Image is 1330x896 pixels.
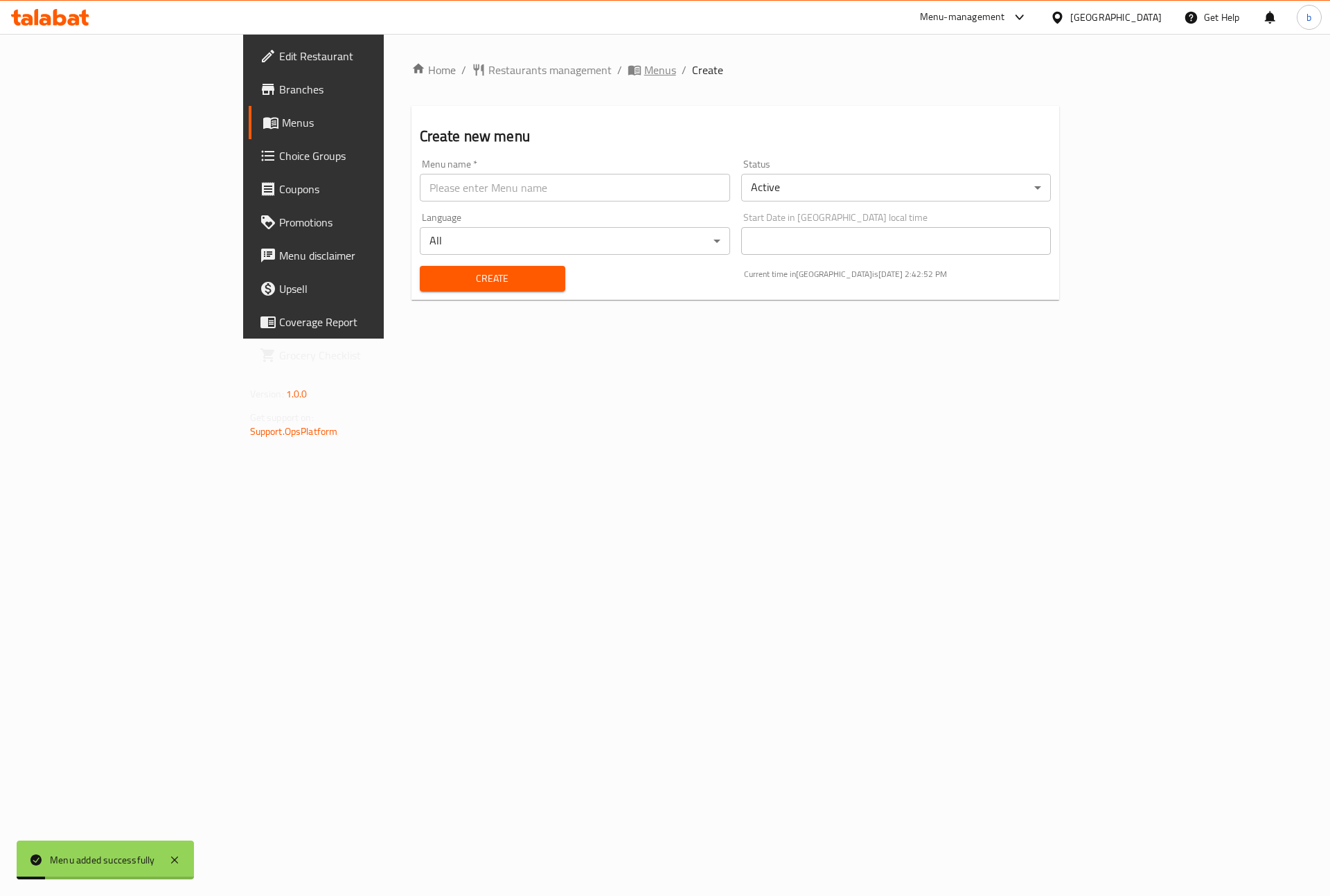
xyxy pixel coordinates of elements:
[279,181,454,197] span: Coupons
[279,214,454,231] span: Promotions
[1306,10,1311,25] span: b
[279,247,454,264] span: Menu disclaimer
[488,62,612,78] span: Restaurants management
[682,62,686,78] li: /
[249,139,465,172] a: Choice Groups
[920,9,1005,26] div: Menu-management
[282,114,454,131] span: Menus
[279,347,454,364] span: Grocery Checklist
[249,305,465,339] a: Coverage Report
[692,62,723,78] span: Create
[250,409,314,427] span: Get support on:
[279,314,454,330] span: Coverage Report
[249,172,465,206] a: Coupons
[644,62,676,78] span: Menus
[420,126,1052,147] h2: Create new menu
[249,339,465,372] a: Grocery Checklist
[250,385,284,403] span: Version:
[249,272,465,305] a: Upsell
[741,174,1052,201] div: Active
[249,73,465,106] a: Branches
[744,268,1052,280] p: Current time in [GEOGRAPHIC_DATA] is [DATE] 2:42:52 PM
[249,106,465,139] a: Menus
[286,385,308,403] span: 1.0.0
[431,270,554,287] span: Create
[411,62,1060,78] nav: breadcrumb
[249,206,465,239] a: Promotions
[279,280,454,297] span: Upsell
[250,422,338,440] a: Support.OpsPlatform
[279,48,454,64] span: Edit Restaurant
[249,239,465,272] a: Menu disclaimer
[617,62,622,78] li: /
[420,266,565,292] button: Create
[1070,10,1162,25] div: [GEOGRAPHIC_DATA]
[420,174,730,201] input: Please enter Menu name
[279,147,454,164] span: Choice Groups
[249,39,465,73] a: Edit Restaurant
[420,227,730,255] div: All
[50,852,155,868] div: Menu added successfully
[628,62,676,78] a: Menus
[472,62,612,78] a: Restaurants management
[279,81,454,98] span: Branches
